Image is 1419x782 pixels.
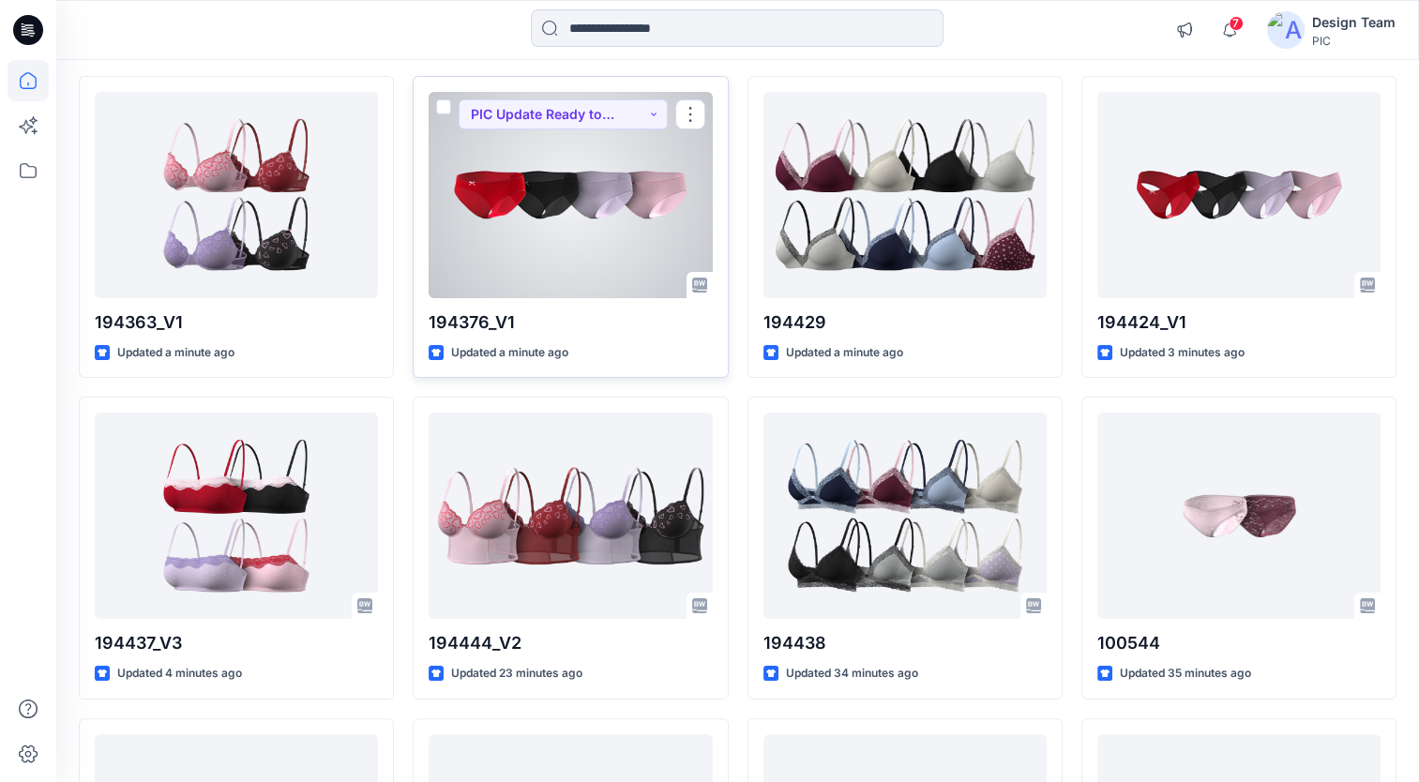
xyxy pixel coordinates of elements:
span: 7 [1229,16,1244,31]
p: Updated a minute ago [451,343,568,363]
p: 194438 [763,630,1047,656]
p: Updated 23 minutes ago [451,664,582,684]
p: 194437_V3 [95,630,378,656]
a: 194438 [763,413,1047,619]
a: 194444_V2 [429,413,712,619]
p: 100544 [1097,630,1381,656]
p: Updated 34 minutes ago [786,664,918,684]
p: Updated 3 minutes ago [1120,343,1245,363]
p: Updated a minute ago [786,343,903,363]
a: 100544 [1097,413,1381,619]
p: 194363_V1 [95,309,378,336]
a: 194363_V1 [95,92,378,298]
p: Updated 35 minutes ago [1120,664,1251,684]
a: 194429 [763,92,1047,298]
p: Updated a minute ago [117,343,234,363]
div: PIC [1312,34,1396,48]
p: 194424_V1 [1097,309,1381,336]
a: 194437_V3 [95,413,378,619]
a: 194424_V1 [1097,92,1381,298]
div: Design Team [1312,11,1396,34]
a: 194376_V1 [429,92,712,298]
img: avatar [1267,11,1305,49]
p: 194429 [763,309,1047,336]
p: Updated 4 minutes ago [117,664,242,684]
p: 194376_V1 [429,309,712,336]
p: 194444_V2 [429,630,712,656]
